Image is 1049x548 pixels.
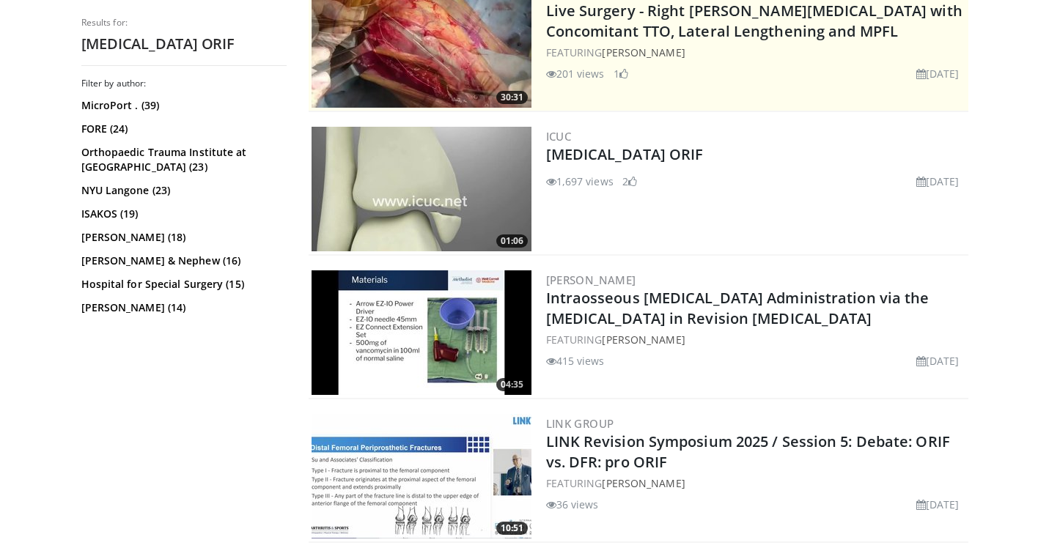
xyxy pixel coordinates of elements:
a: [PERSON_NAME] & Nephew (16) [81,253,283,268]
img: f3ad5b38-f76a-4da1-ba56-dc042c9e0424.300x170_q85_crop-smart_upscale.jpg [312,270,531,395]
li: [DATE] [916,174,960,189]
span: 01:06 [496,234,528,248]
a: Orthopaedic Trauma Institute at [GEOGRAPHIC_DATA] (23) [81,145,283,174]
img: 9452f101-74c8-4bdf-9ce1-177c1da680ea.300x170_q85_crop-smart_upscale.jpg [312,127,531,251]
li: 415 views [546,353,605,369]
a: [PERSON_NAME] [602,333,685,347]
a: [PERSON_NAME] [602,45,685,59]
a: [PERSON_NAME] (18) [81,230,283,245]
a: Live Surgery - Right [PERSON_NAME][MEDICAL_DATA] with Concomitant TTO, Lateral Lengthening and MPFL [546,1,962,41]
a: 10:51 [312,414,531,538]
a: NYU Langone (23) [81,183,283,198]
li: [DATE] [916,66,960,81]
a: LINK Revision Symposium 2025 / Session 5: Debate: ORIF vs. DFR: pro ORIF [546,432,950,472]
a: [PERSON_NAME] [602,476,685,490]
h2: [MEDICAL_DATA] ORIF [81,34,287,53]
div: FEATURING [546,475,965,491]
div: FEATURING [546,45,965,60]
span: 10:51 [496,522,528,535]
a: Hospital for Special Surgery (15) [81,277,283,292]
span: 04:35 [496,378,528,391]
li: 1,697 views [546,174,614,189]
li: 1 [614,66,628,81]
a: LINK Group [546,416,614,431]
a: Intraosseous [MEDICAL_DATA] Administration via the [MEDICAL_DATA] in Revision [MEDICAL_DATA] [546,288,930,328]
a: [PERSON_NAME] [546,273,636,287]
h3: Filter by author: [81,78,287,89]
a: ICUC [546,129,572,144]
a: ISAKOS (19) [81,207,283,221]
a: 01:06 [312,127,531,251]
a: MicroPort . (39) [81,98,283,113]
a: [MEDICAL_DATA] ORIF [546,144,704,164]
li: 201 views [546,66,605,81]
li: [DATE] [916,353,960,369]
img: 396c6a47-3b7d-4d3c-a899-9817386b0f12.300x170_q85_crop-smart_upscale.jpg [312,414,531,538]
li: [DATE] [916,497,960,512]
a: 04:35 [312,270,531,395]
li: 2 [622,174,637,189]
li: 36 views [546,497,599,512]
a: [PERSON_NAME] (14) [81,300,283,315]
div: FEATURING [546,332,965,347]
a: FORE (24) [81,122,283,136]
p: Results for: [81,17,287,29]
span: 30:31 [496,91,528,104]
